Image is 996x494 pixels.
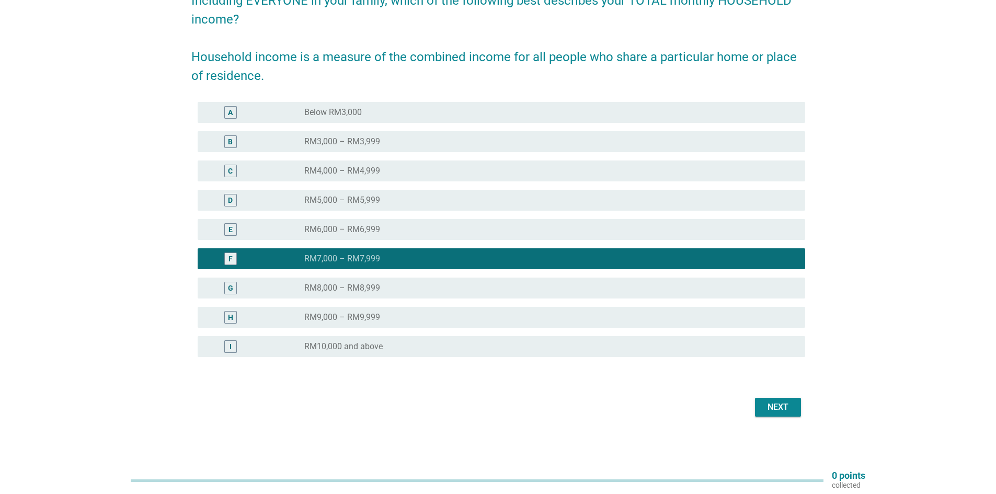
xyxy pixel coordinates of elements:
label: Below RM3,000 [304,107,362,118]
p: 0 points [832,471,865,480]
div: F [228,254,233,265]
label: RM9,000 – RM9,999 [304,312,380,323]
div: D [228,195,233,206]
label: RM5,000 – RM5,999 [304,195,380,205]
p: collected [832,480,865,490]
label: RM4,000 – RM4,999 [304,166,380,176]
div: G [228,283,233,294]
div: B [228,136,233,147]
div: C [228,166,233,177]
label: RM3,000 – RM3,999 [304,136,380,147]
label: RM6,000 – RM6,999 [304,224,380,235]
label: RM10,000 and above [304,341,383,352]
div: I [230,341,232,352]
button: Next [755,398,801,417]
div: H [228,312,233,323]
div: A [228,107,233,118]
div: E [228,224,233,235]
label: RM7,000 – RM7,999 [304,254,380,264]
label: RM8,000 – RM8,999 [304,283,380,293]
div: Next [763,401,793,413]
